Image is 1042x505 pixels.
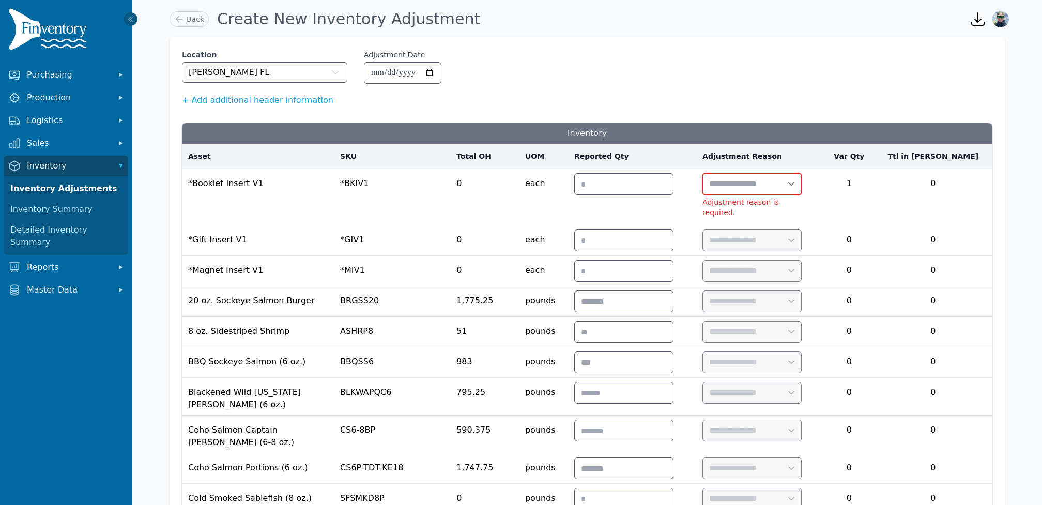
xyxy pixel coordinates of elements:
[519,317,568,347] td: pounds
[334,416,450,453] td: CS6-8BP
[519,416,568,453] td: pounds
[27,284,110,296] span: Master Data
[334,286,450,317] td: BRGSS20
[824,416,874,453] td: 0
[170,11,209,27] a: Back
[182,347,334,378] td: BBQ Sockeye Salmon (6 oz.)
[450,286,519,317] td: 1,775.25
[450,317,519,347] td: 51
[568,144,696,169] th: Reported Qty
[6,178,126,199] a: Inventory Adjustments
[450,453,519,484] td: 1,747.75
[182,169,334,225] td: *Booklet Insert V1
[334,378,450,416] td: BLKWAPQC6
[182,416,334,453] td: Coho Salmon Captain [PERSON_NAME] (6-8 oz.)
[450,347,519,378] td: 983
[189,66,269,79] span: [PERSON_NAME] FL
[334,169,450,225] td: *BKIV1
[27,261,110,273] span: Reports
[450,225,519,256] td: 0
[824,378,874,416] td: 0
[874,225,992,256] td: 0
[4,156,128,176] button: Inventory
[182,453,334,484] td: Coho Salmon Portions (6 oz.)
[874,144,992,169] th: Ttl in [PERSON_NAME]
[8,8,91,54] img: Finventory
[519,347,568,378] td: pounds
[874,453,992,484] td: 0
[340,151,444,161] a: SKU
[519,225,568,256] td: each
[27,69,110,81] span: Purchasing
[4,110,128,131] button: Logistics
[824,144,874,169] th: Var Qty
[824,169,874,225] td: 1
[450,378,519,416] td: 795.25
[519,256,568,286] td: each
[4,133,128,154] button: Sales
[182,62,347,83] button: [PERSON_NAME] FL
[519,378,568,416] td: pounds
[874,317,992,347] td: 0
[182,378,334,416] td: Blackened Wild [US_STATE] [PERSON_NAME] (6 oz.)
[519,453,568,484] td: pounds
[4,65,128,85] button: Purchasing
[182,225,334,256] td: *Gift Insert V1
[182,256,334,286] td: *Magnet Insert V1
[702,197,802,218] li: Adjustment reason is required.
[519,286,568,317] td: pounds
[874,256,992,286] td: 0
[4,257,128,278] button: Reports
[874,169,992,225] td: 0
[519,169,568,225] td: each
[4,87,128,108] button: Production
[874,347,992,378] td: 0
[6,199,126,220] a: Inventory Summary
[519,144,568,169] th: UOM
[696,144,824,169] th: Adjustment Reason
[334,256,450,286] td: *MIV1
[182,317,334,347] td: 8 oz. Sidestriped Shrimp
[450,416,519,453] td: 590.375
[824,225,874,256] td: 0
[364,50,425,60] label: Adjustment Date
[6,220,126,253] a: Detailed Inventory Summary
[824,347,874,378] td: 0
[824,453,874,484] td: 0
[450,256,519,286] td: 0
[182,286,334,317] td: 20 oz. Sockeye Salmon Burger
[992,11,1009,27] img: Karina Wright
[27,137,110,149] span: Sales
[182,50,347,60] label: Location
[874,416,992,453] td: 0
[824,256,874,286] td: 0
[874,286,992,317] td: 0
[824,286,874,317] td: 0
[334,347,450,378] td: BBQSS6
[182,94,333,106] button: + Add additional header information
[874,378,992,416] td: 0
[27,114,110,127] span: Logistics
[217,10,480,28] h1: Create New Inventory Adjustment
[188,151,328,161] a: Asset
[334,317,450,347] td: ASHRP8
[4,280,128,300] button: Master Data
[334,225,450,256] td: *GIV1
[450,169,519,225] td: 0
[450,144,519,169] th: Total OH
[27,91,110,104] span: Production
[27,160,110,172] span: Inventory
[334,453,450,484] td: CS6P-TDT-KE18
[824,317,874,347] td: 0
[182,123,992,144] h3: Inventory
